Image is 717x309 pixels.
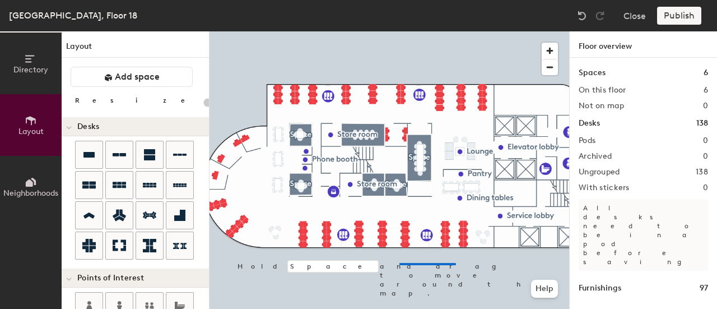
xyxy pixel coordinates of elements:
[579,282,621,294] h1: Furnishings
[594,10,606,21] img: Redo
[703,183,708,192] h2: 0
[77,274,144,283] span: Points of Interest
[71,67,193,87] button: Add space
[704,86,708,95] h2: 6
[18,127,44,136] span: Layout
[704,67,708,79] h1: 6
[579,102,624,110] h2: Not on map
[579,86,626,95] h2: On this floor
[75,96,199,105] div: Resize
[9,8,137,22] div: [GEOGRAPHIC_DATA], Floor 18
[579,168,620,177] h2: Ungrouped
[579,136,595,145] h2: Pods
[623,7,646,25] button: Close
[703,152,708,161] h2: 0
[579,117,600,130] h1: Desks
[531,280,558,298] button: Help
[579,183,630,192] h2: With stickers
[576,10,588,21] img: Undo
[700,282,708,294] h1: 97
[579,152,612,161] h2: Archived
[696,117,708,130] h1: 138
[115,71,160,82] span: Add space
[703,136,708,145] h2: 0
[579,67,606,79] h1: Spaces
[77,122,99,131] span: Desks
[62,40,209,58] h1: Layout
[579,199,708,271] p: All desks need to be in a pod before saving
[13,65,48,75] span: Directory
[696,168,708,177] h2: 138
[570,31,717,58] h1: Floor overview
[3,188,58,198] span: Neighborhoods
[703,102,708,110] h2: 0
